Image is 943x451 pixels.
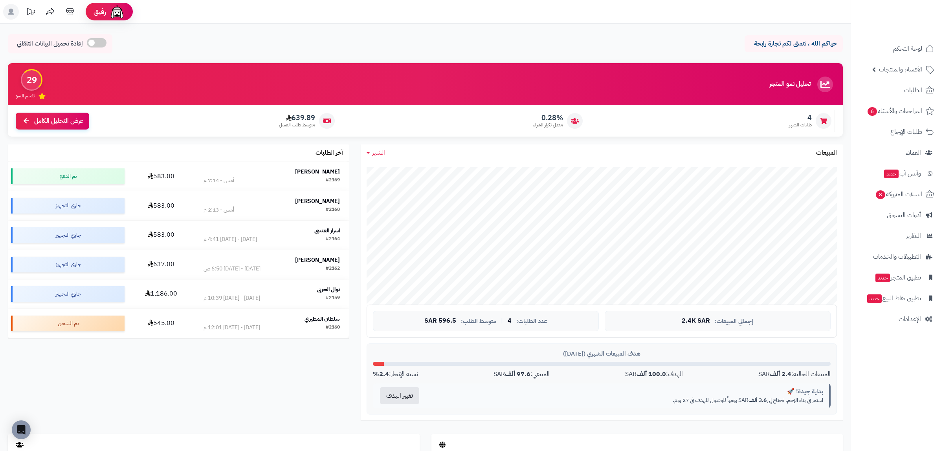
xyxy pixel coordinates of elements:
span: لوحة التحكم [893,43,922,54]
a: المراجعات والأسئلة6 [856,102,938,121]
strong: [PERSON_NAME] [295,256,340,264]
a: عرض التحليل الكامل [16,113,89,130]
a: أدوات التسويق [856,206,938,225]
span: جديد [884,170,899,178]
span: تطبيق المتجر [875,272,921,283]
strong: [PERSON_NAME] [295,168,340,176]
span: معدل تكرار الشراء [533,122,563,128]
h3: تحليل نمو المتجر [769,81,811,88]
span: رفيق [94,7,106,16]
td: 583.00 [128,191,194,220]
strong: سلطان المطيري [305,315,340,323]
td: 583.00 [128,221,194,250]
span: 596.5 SAR [424,318,456,325]
span: الشهر [372,148,385,157]
span: 6 [868,107,877,116]
span: الطلبات [904,85,922,96]
span: 4 [508,318,512,325]
div: أمس - 2:13 م [204,206,234,214]
span: 2.4K SAR [682,318,710,325]
a: العملاء [856,143,938,162]
a: الطلبات [856,81,938,100]
h3: المبيعات [816,150,837,157]
a: التقارير [856,226,938,245]
span: وآتس آب [883,168,921,179]
a: السلات المتروكة8 [856,185,938,204]
div: نسبة الإنجاز: [373,370,418,379]
strong: 100.0 ألف [637,369,666,379]
div: Open Intercom Messenger [12,420,31,439]
a: لوحة التحكم [856,39,938,58]
div: المبيعات الحالية: SAR [758,370,831,379]
div: #2159 [326,294,340,302]
p: استمر في بناء الزخم. تحتاج إلى SAR يومياً للوصول للهدف في 27 يوم. [432,396,823,404]
a: تطبيق نقاط البيعجديد [856,289,938,308]
div: هدف المبيعات الشهري ([DATE]) [373,350,831,358]
a: التطبيقات والخدمات [856,247,938,266]
strong: نوال الحربي [317,285,340,294]
div: أمس - 7:14 م [204,177,234,184]
span: 4 [789,113,812,122]
span: جديد [875,274,890,282]
strong: 97.6 ألف [505,369,530,379]
span: إجمالي المبيعات: [715,318,753,325]
p: حياكم الله ، نتمنى لكم تجارة رابحة [750,39,837,48]
div: جاري التجهيز [11,286,125,302]
span: المراجعات والأسئلة [867,106,922,117]
span: طلبات الشهر [789,122,812,128]
span: متوسط الطلب: [461,318,496,325]
div: [DATE] - [DATE] 12:01 م [204,324,260,332]
div: #2168 [326,206,340,214]
img: logo-2.png [890,18,936,35]
div: [DATE] - [DATE] 4:41 م [204,236,257,243]
a: الإعدادات [856,310,938,329]
div: [DATE] - [DATE] 10:39 م [204,294,260,302]
a: الشهر [367,148,385,157]
td: 637.00 [128,250,194,279]
div: #2160 [326,324,340,332]
span: | [501,318,503,324]
td: 545.00 [128,309,194,338]
span: العملاء [906,147,921,158]
td: 1,186.00 [128,279,194,309]
a: طلبات الإرجاع [856,122,938,141]
div: #2169 [326,177,340,184]
div: جاري التجهيز [11,257,125,272]
div: تم الدفع [11,168,125,184]
div: جاري التجهيز [11,198,125,214]
h3: آخر الطلبات [316,150,343,157]
span: تقييم النمو [16,93,35,99]
span: أدوات التسويق [887,210,921,221]
span: 8 [876,190,885,199]
span: طلبات الإرجاع [890,126,922,137]
span: السلات المتروكة [875,189,922,200]
a: تحديثات المنصة [21,4,40,22]
span: التقارير [906,230,921,241]
span: الأقسام والمنتجات [879,64,922,75]
span: 0.28% [533,113,563,122]
strong: [PERSON_NAME] [295,197,340,205]
span: عرض التحليل الكامل [34,117,83,126]
td: 583.00 [128,162,194,191]
strong: اسرار العتيبي [314,226,340,235]
div: المتبقي: SAR [494,370,550,379]
span: إعادة تحميل البيانات التلقائي [17,39,83,48]
strong: 2.4% [373,369,389,379]
div: [DATE] - [DATE] 6:50 ص [204,265,261,273]
button: تغيير الهدف [380,387,419,404]
div: تم الشحن [11,316,125,331]
span: التطبيقات والخدمات [873,251,921,262]
span: تطبيق نقاط البيع [866,293,921,304]
div: #2164 [326,236,340,243]
div: بداية جيدة! 🚀 [432,387,823,396]
a: تطبيق المتجرجديد [856,268,938,287]
span: جديد [867,294,882,303]
span: عدد الطلبات: [516,318,547,325]
div: الهدف: SAR [625,370,683,379]
span: متوسط طلب العميل [279,122,315,128]
strong: 3.6 ألف [749,396,767,404]
a: وآتس آبجديد [856,164,938,183]
strong: 2.4 ألف [770,369,791,379]
span: 639.89 [279,113,315,122]
div: #2162 [326,265,340,273]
